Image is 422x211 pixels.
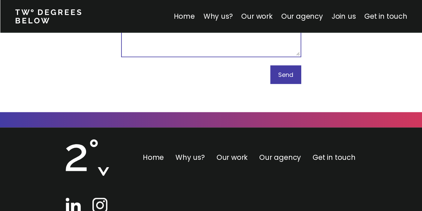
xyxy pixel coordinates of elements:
a: Get in touch [313,152,355,162]
button: Send [270,65,301,84]
a: Our agency [259,152,301,162]
a: Our agency [281,11,323,21]
a: Our work [241,11,272,21]
a: Why us? [203,11,233,21]
a: Home [143,152,164,162]
a: Our work [217,152,248,162]
a: Get in touch [364,11,407,21]
a: Why us? [175,152,205,162]
a: Join us [331,11,356,21]
a: Home [173,11,194,21]
span: Send [278,71,293,79]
